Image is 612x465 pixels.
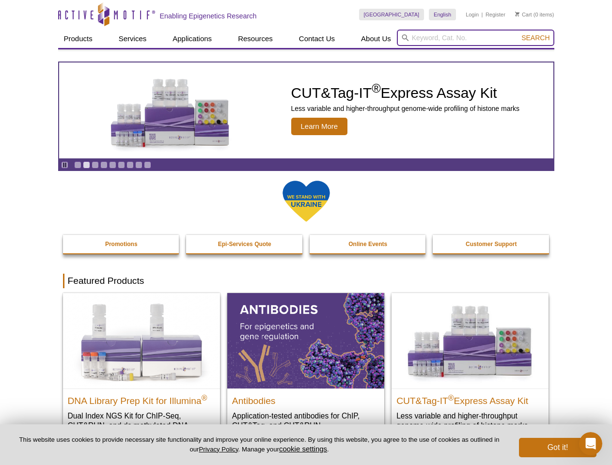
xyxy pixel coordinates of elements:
a: DNA Library Prep Kit for Illumina DNA Library Prep Kit for Illumina® Dual Index NGS Kit for ChIP-... [63,293,220,449]
p: Dual Index NGS Kit for ChIP-Seq, CUT&RUN, and ds methylated DNA assays. [68,411,215,440]
a: Go to slide 9 [144,161,151,169]
a: Go to slide 6 [118,161,125,169]
iframe: Intercom live chat [579,432,602,455]
a: CUT&Tag-IT® Express Assay Kit CUT&Tag-IT®Express Assay Kit Less variable and higher-throughput ge... [392,293,549,440]
a: Go to slide 7 [126,161,134,169]
a: Go to slide 8 [135,161,142,169]
button: Got it! [519,438,596,457]
a: Epi-Services Quote [186,235,303,253]
a: English [429,9,456,20]
img: CUT&Tag-IT® Express Assay Kit [392,293,549,388]
h2: Enabling Epigenetics Research [160,12,257,20]
p: Application-tested antibodies for ChIP, CUT&Tag, and CUT&RUN. [232,411,379,431]
a: Login [466,11,479,18]
h2: Featured Products [63,274,549,288]
a: Go to slide 5 [109,161,116,169]
a: Register [486,11,505,18]
a: Privacy Policy [199,446,238,453]
button: cookie settings [279,445,327,453]
a: Promotions [63,235,180,253]
a: Go to slide 4 [100,161,108,169]
img: We Stand With Ukraine [282,180,330,223]
a: Go to slide 3 [92,161,99,169]
strong: Promotions [105,241,138,248]
span: Search [521,34,549,42]
a: Online Events [310,235,427,253]
h2: DNA Library Prep Kit for Illumina [68,391,215,406]
h2: Antibodies [232,391,379,406]
a: Resources [232,30,279,48]
a: Customer Support [433,235,550,253]
a: [GEOGRAPHIC_DATA] [359,9,424,20]
a: Services [113,30,153,48]
p: Less variable and higher-throughput genome-wide profiling of histone marks​. [396,411,544,431]
a: Go to slide 1 [74,161,81,169]
strong: Customer Support [466,241,517,248]
sup: ® [448,393,454,402]
a: Applications [167,30,218,48]
img: Your Cart [515,12,519,16]
a: Products [58,30,98,48]
a: Toggle autoplay [61,161,68,169]
a: Cart [515,11,532,18]
img: DNA Library Prep Kit for Illumina [63,293,220,388]
strong: Epi-Services Quote [218,241,271,248]
button: Search [518,33,552,42]
a: Go to slide 2 [83,161,90,169]
strong: Online Events [348,241,387,248]
a: All Antibodies Antibodies Application-tested antibodies for ChIP, CUT&Tag, and CUT&RUN. [227,293,384,440]
a: About Us [355,30,397,48]
img: All Antibodies [227,293,384,388]
p: This website uses cookies to provide necessary site functionality and improve your online experie... [16,435,503,454]
li: (0 items) [515,9,554,20]
a: Contact Us [293,30,341,48]
h2: CUT&Tag-IT Express Assay Kit [396,391,544,406]
input: Keyword, Cat. No. [397,30,554,46]
li: | [482,9,483,20]
sup: ® [202,393,207,402]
